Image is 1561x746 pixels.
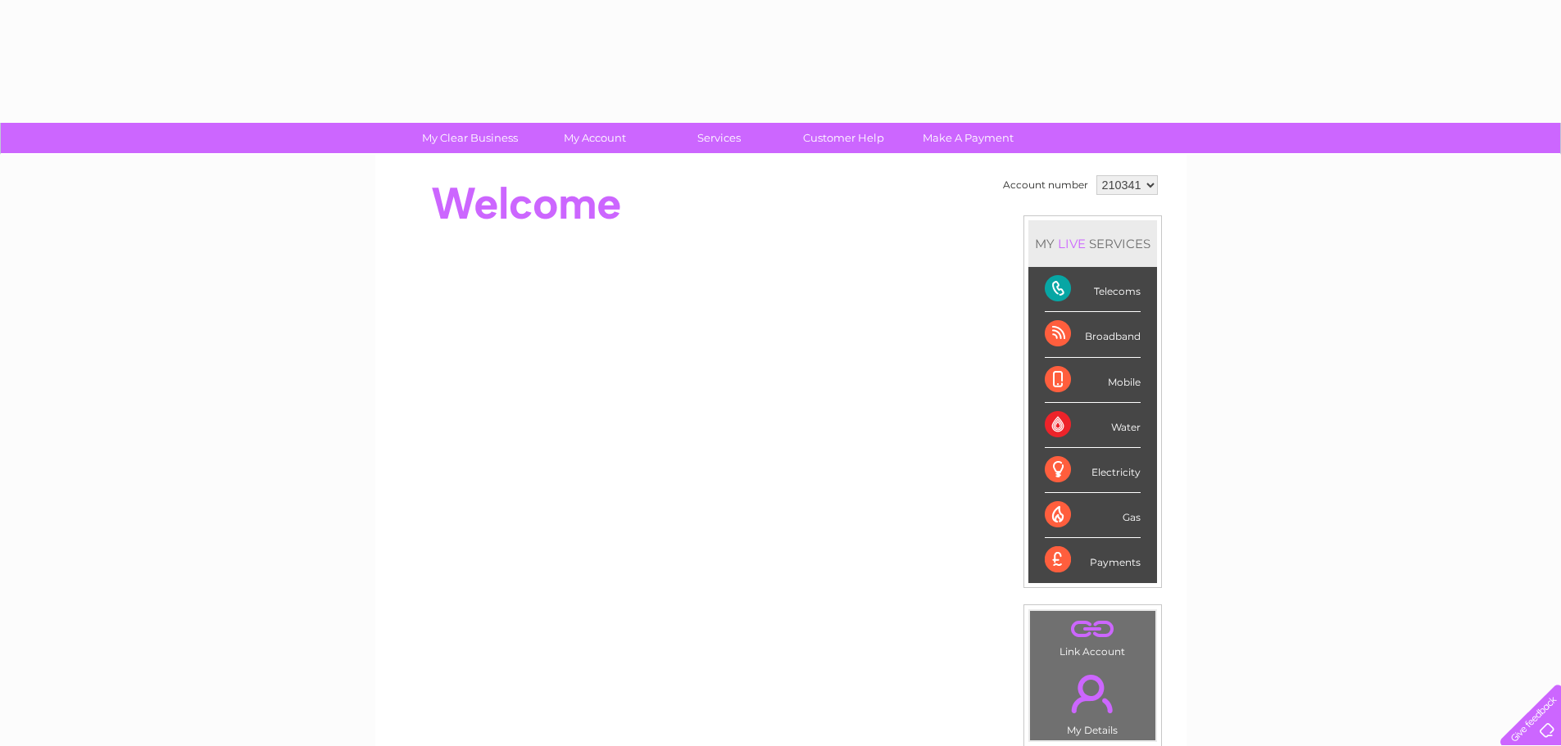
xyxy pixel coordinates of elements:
[1045,538,1141,582] div: Payments
[1029,610,1156,662] td: Link Account
[1028,220,1157,267] div: MY SERVICES
[1045,312,1141,357] div: Broadband
[1045,493,1141,538] div: Gas
[1029,661,1156,741] td: My Details
[402,123,538,153] a: My Clear Business
[651,123,787,153] a: Services
[999,171,1092,199] td: Account number
[1034,665,1151,722] a: .
[1045,448,1141,493] div: Electricity
[776,123,911,153] a: Customer Help
[1034,615,1151,644] a: .
[901,123,1036,153] a: Make A Payment
[1045,267,1141,312] div: Telecoms
[1045,358,1141,403] div: Mobile
[1045,403,1141,448] div: Water
[1055,236,1089,251] div: LIVE
[527,123,662,153] a: My Account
